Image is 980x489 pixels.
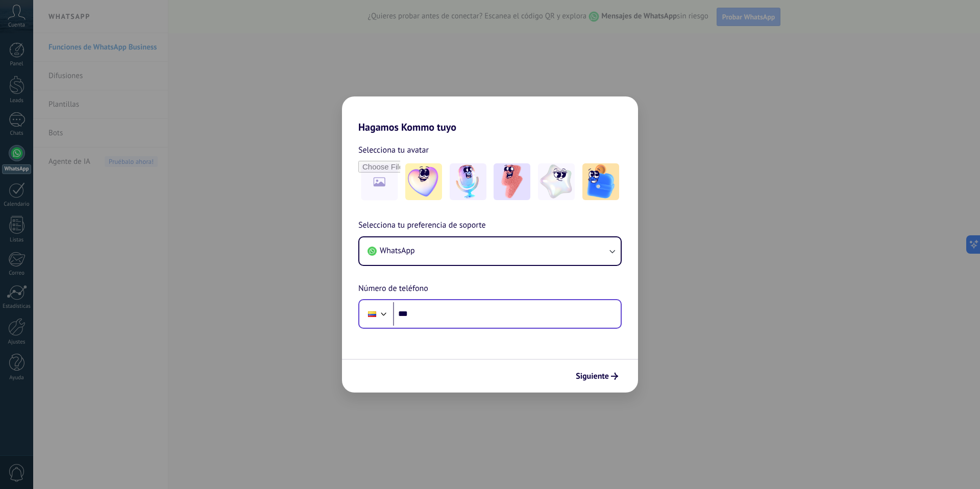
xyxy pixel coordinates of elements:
[358,219,486,232] span: Selecciona tu preferencia de soporte
[342,96,638,133] h2: Hagamos Kommo tuyo
[358,282,428,296] span: Número de teléfono
[576,373,609,380] span: Siguiente
[380,246,415,256] span: WhatsApp
[359,237,621,265] button: WhatsApp
[538,163,575,200] img: -4.jpeg
[582,163,619,200] img: -5.jpeg
[362,303,382,325] div: Colombia: + 57
[405,163,442,200] img: -1.jpeg
[494,163,530,200] img: -3.jpeg
[450,163,486,200] img: -2.jpeg
[571,368,623,385] button: Siguiente
[358,143,429,157] span: Selecciona tu avatar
